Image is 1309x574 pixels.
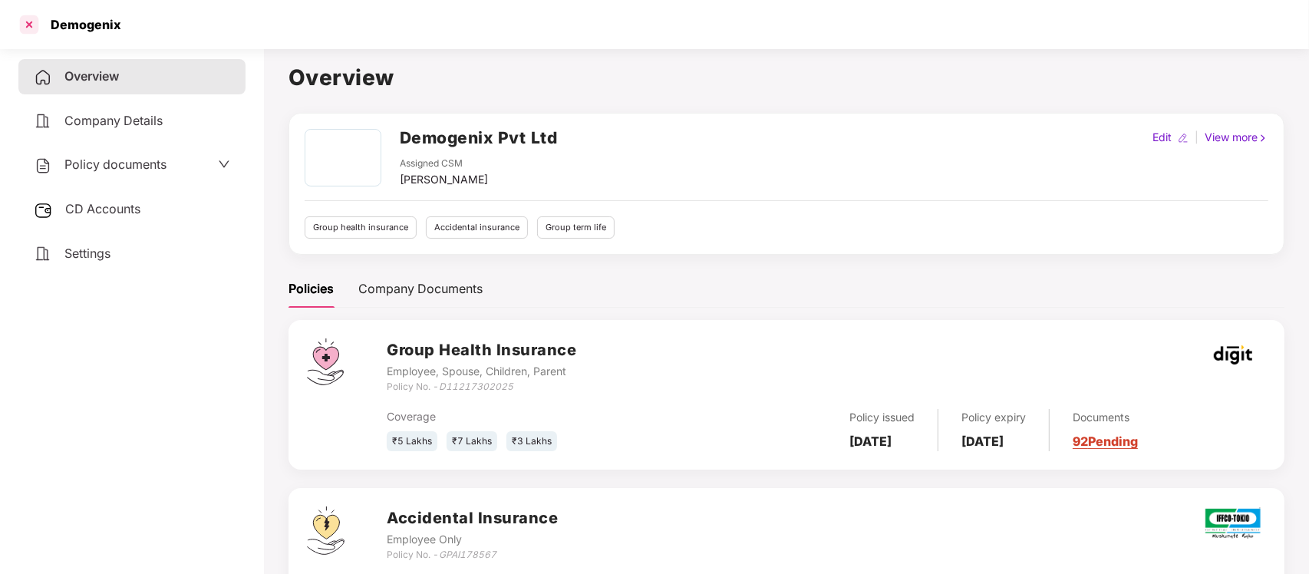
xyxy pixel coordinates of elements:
[439,549,496,560] i: GPAI178567
[307,506,345,555] img: svg+xml;base64,PHN2ZyB4bWxucz0iaHR0cDovL3d3dy53My5vcmcvMjAwMC9zdmciIHdpZHRoPSI0OS4zMjEiIGhlaWdodD...
[387,363,576,380] div: Employee, Spouse, Children, Parent
[307,338,344,385] img: svg+xml;base64,PHN2ZyB4bWxucz0iaHR0cDovL3d3dy53My5vcmcvMjAwMC9zdmciIHdpZHRoPSI0Ny43MTQiIGhlaWdodD...
[849,434,892,449] b: [DATE]
[400,171,488,188] div: [PERSON_NAME]
[34,157,52,175] img: svg+xml;base64,PHN2ZyB4bWxucz0iaHR0cDovL3d3dy53My5vcmcvMjAwMC9zdmciIHdpZHRoPSIyNCIgaGVpZ2h0PSIyNC...
[387,531,558,548] div: Employee Only
[506,431,557,452] div: ₹3 Lakhs
[65,201,140,216] span: CD Accounts
[34,245,52,263] img: svg+xml;base64,PHN2ZyB4bWxucz0iaHR0cDovL3d3dy53My5vcmcvMjAwMC9zdmciIHdpZHRoPSIyNCIgaGVpZ2h0PSIyNC...
[1258,133,1268,143] img: rightIcon
[387,380,576,394] div: Policy No. -
[387,548,558,562] div: Policy No. -
[387,338,576,362] h3: Group Health Insurance
[387,431,437,452] div: ₹5 Lakhs
[447,431,497,452] div: ₹7 Lakhs
[64,157,167,172] span: Policy documents
[64,68,119,84] span: Overview
[41,17,121,32] div: Demogenix
[289,279,334,299] div: Policies
[1205,507,1261,539] img: iffco.png
[1073,434,1138,449] a: 92 Pending
[64,246,110,261] span: Settings
[64,113,163,128] span: Company Details
[1202,129,1271,146] div: View more
[439,381,513,392] i: D11217302025
[305,216,417,239] div: Group health insurance
[537,216,615,239] div: Group term life
[1192,129,1202,146] div: |
[34,68,52,87] img: svg+xml;base64,PHN2ZyB4bWxucz0iaHR0cDovL3d3dy53My5vcmcvMjAwMC9zdmciIHdpZHRoPSIyNCIgaGVpZ2h0PSIyNC...
[961,409,1026,426] div: Policy expiry
[387,408,680,425] div: Coverage
[1214,345,1252,365] img: godigit.png
[1178,133,1189,143] img: editIcon
[1149,129,1175,146] div: Edit
[358,279,483,299] div: Company Documents
[400,125,558,150] h2: Demogenix Pvt Ltd
[289,61,1284,94] h1: Overview
[426,216,528,239] div: Accidental insurance
[34,112,52,130] img: svg+xml;base64,PHN2ZyB4bWxucz0iaHR0cDovL3d3dy53My5vcmcvMjAwMC9zdmciIHdpZHRoPSIyNCIgaGVpZ2h0PSIyNC...
[849,409,915,426] div: Policy issued
[218,158,230,170] span: down
[1073,409,1138,426] div: Documents
[400,157,488,171] div: Assigned CSM
[961,434,1004,449] b: [DATE]
[34,201,53,219] img: svg+xml;base64,PHN2ZyB3aWR0aD0iMjUiIGhlaWdodD0iMjQiIHZpZXdCb3g9IjAgMCAyNSAyNCIgZmlsbD0ibm9uZSIgeG...
[387,506,558,530] h3: Accidental Insurance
